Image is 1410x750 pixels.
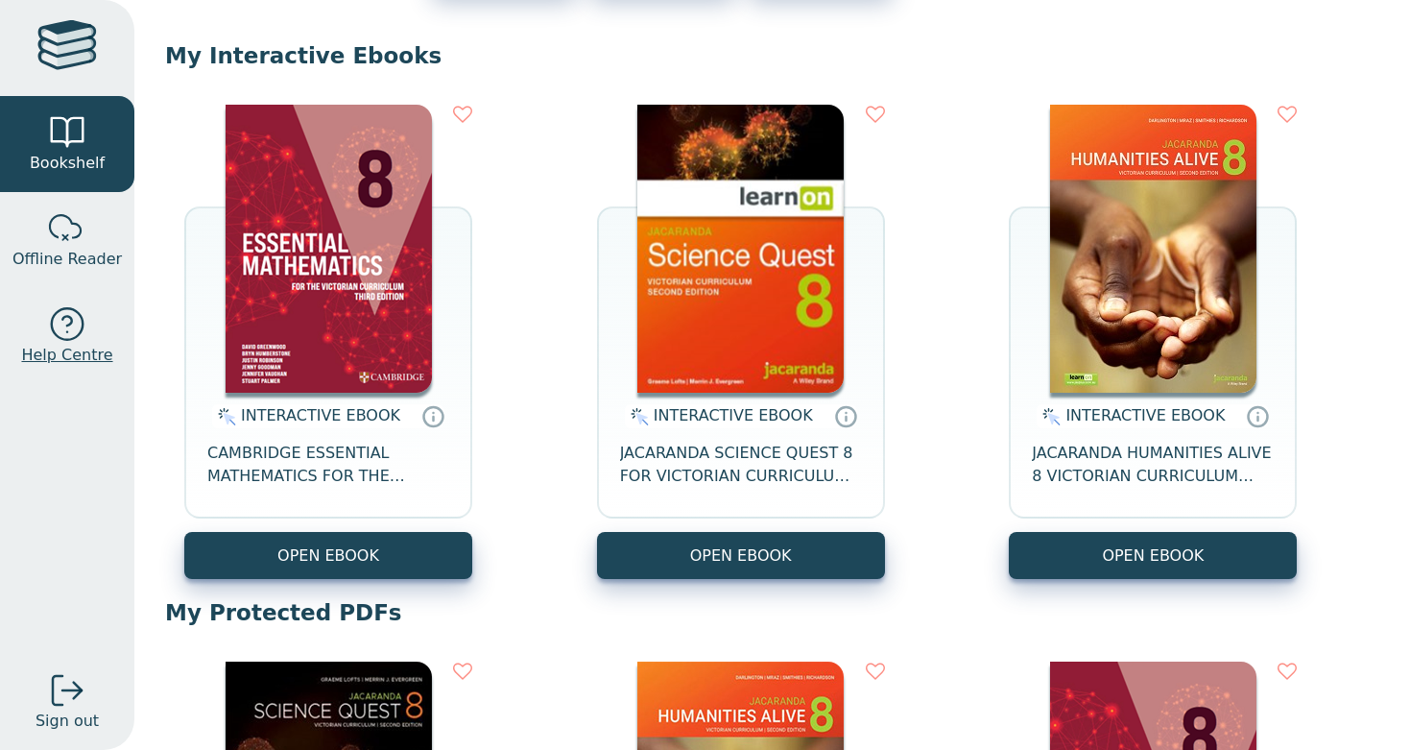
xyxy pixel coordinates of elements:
[226,105,432,393] img: bedfc1f2-ad15-45fb-9889-51f3863b3b8f.png
[1050,105,1256,393] img: bee2d5d4-7b91-e911-a97e-0272d098c78b.jpg
[184,532,472,579] button: OPEN EBOOK
[212,405,236,428] img: interactive.svg
[21,344,112,367] span: Help Centre
[241,406,400,424] span: INTERACTIVE EBOOK
[165,598,1379,627] p: My Protected PDFs
[36,710,99,733] span: Sign out
[1065,406,1225,424] span: INTERACTIVE EBOOK
[637,105,844,393] img: fffb2005-5288-ea11-a992-0272d098c78b.png
[625,405,649,428] img: interactive.svg
[30,152,105,175] span: Bookshelf
[620,442,862,488] span: JACARANDA SCIENCE QUEST 8 FOR VICTORIAN CURRICULUM LEARNON 2E EBOOK
[1037,405,1061,428] img: interactive.svg
[207,442,449,488] span: CAMBRIDGE ESSENTIAL MATHEMATICS FOR THE VICTORIAN CURRICULUM YEAR 8 EBOOK 3E
[597,532,885,579] button: OPEN EBOOK
[421,404,444,427] a: Interactive eBooks are accessed online via the publisher’s portal. They contain interactive resou...
[165,41,1379,70] p: My Interactive Ebooks
[1246,404,1269,427] a: Interactive eBooks are accessed online via the publisher’s portal. They contain interactive resou...
[12,248,122,271] span: Offline Reader
[1009,532,1297,579] button: OPEN EBOOK
[654,406,813,424] span: INTERACTIVE EBOOK
[834,404,857,427] a: Interactive eBooks are accessed online via the publisher’s portal. They contain interactive resou...
[1032,442,1274,488] span: JACARANDA HUMANITIES ALIVE 8 VICTORIAN CURRICULUM LEARNON EBOOK 2E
